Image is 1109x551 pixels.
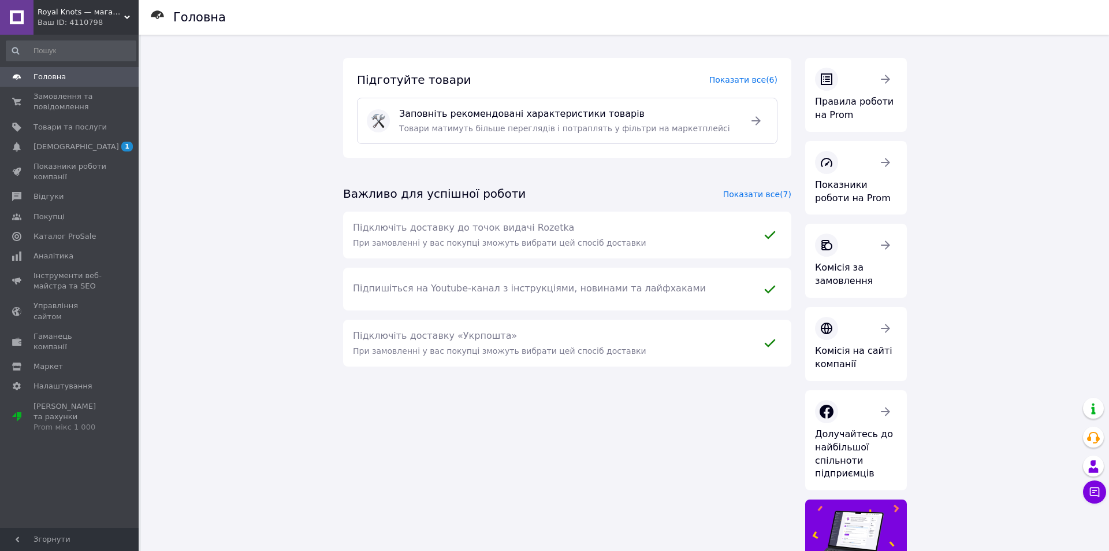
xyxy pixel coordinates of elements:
a: Правила роботи на Prom [805,58,907,132]
span: Маркет [34,361,63,372]
div: Ваш ID: 4110798 [38,17,139,28]
a: Комісія за замовлення [805,224,907,298]
span: Відгуки [34,191,64,202]
span: Підготуйте товари [357,73,471,87]
span: Правила роботи на Prom [815,96,894,120]
span: При замовленні у вас покупці зможуть вибрати цей спосіб доставки [353,238,646,247]
span: Комісія за замовлення [815,262,873,286]
span: Гаманець компанії [34,331,107,352]
span: Замовлення та повідомлення [34,91,107,112]
a: Показати все (7) [723,190,791,199]
div: Prom мікс 1 000 [34,422,107,432]
span: Долучайтесь до найбільшої спільноти підприємців [815,428,893,479]
span: Показники роботи компанії [34,161,107,182]
h1: Головна [173,10,226,24]
span: 1 [121,142,133,151]
a: Комісія на сайті компанії [805,307,907,381]
button: Чат з покупцем [1083,480,1106,504]
a: Підключіть доставку до точок видачі RozetkaПри замовленні у вас покупці зможуть вибрати цей спосі... [343,212,791,258]
span: Каталог ProSale [34,231,96,242]
span: Головна [34,72,66,82]
a: Підпишіться на Youtube-канал з інструкціями, новинами та лайфхаками [343,268,791,310]
img: :hammer_and_wrench: [371,114,385,128]
a: Підключіть доставку «Укрпошта»При замовленні у вас покупці зможуть вибрати цей спосіб доставки [343,320,791,367]
span: Покупці [34,212,65,222]
a: Показники роботи на Prom [805,141,907,215]
span: Комісія на сайті компанії [815,345,892,369]
a: :hammer_and_wrench:Заповніть рекомендовані характеристики товарівТовари матимуть більше перегляді... [357,98,777,145]
span: [PERSON_NAME] та рахунки [34,401,107,433]
span: Товари матимуть більше переглядів і потраплять у фільтри на маркетплейсі [399,124,730,133]
span: Підключіть доставку до точок видачі Rozetka [353,221,749,235]
a: Показати все (6) [709,75,777,84]
span: Заповніть рекомендовані характеристики товарів [399,108,735,121]
span: Інструменти веб-майстра та SEO [34,271,107,291]
span: Налаштування [34,381,92,391]
span: Підпишіться на Youtube-канал з інструкціями, новинами та лайфхаками [353,282,749,295]
span: Аналітика [34,251,73,261]
input: Пошук [6,40,136,61]
span: Важливо для успішної роботи [343,187,526,201]
span: Товари та послуги [34,122,107,132]
span: Показники роботи на Prom [815,179,891,204]
span: Управління сайтом [34,301,107,321]
span: [DEMOGRAPHIC_DATA] [34,142,119,152]
span: При замовленні у вас покупці зможуть вибрати цей спосіб доставки [353,346,646,356]
span: Royal Knots — магазин авторських аксесуарів із паракорду [38,7,124,17]
span: Підключіть доставку «Укрпошта» [353,330,749,343]
a: Долучайтесь до найбільшої спільноти підприємців [805,390,907,490]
